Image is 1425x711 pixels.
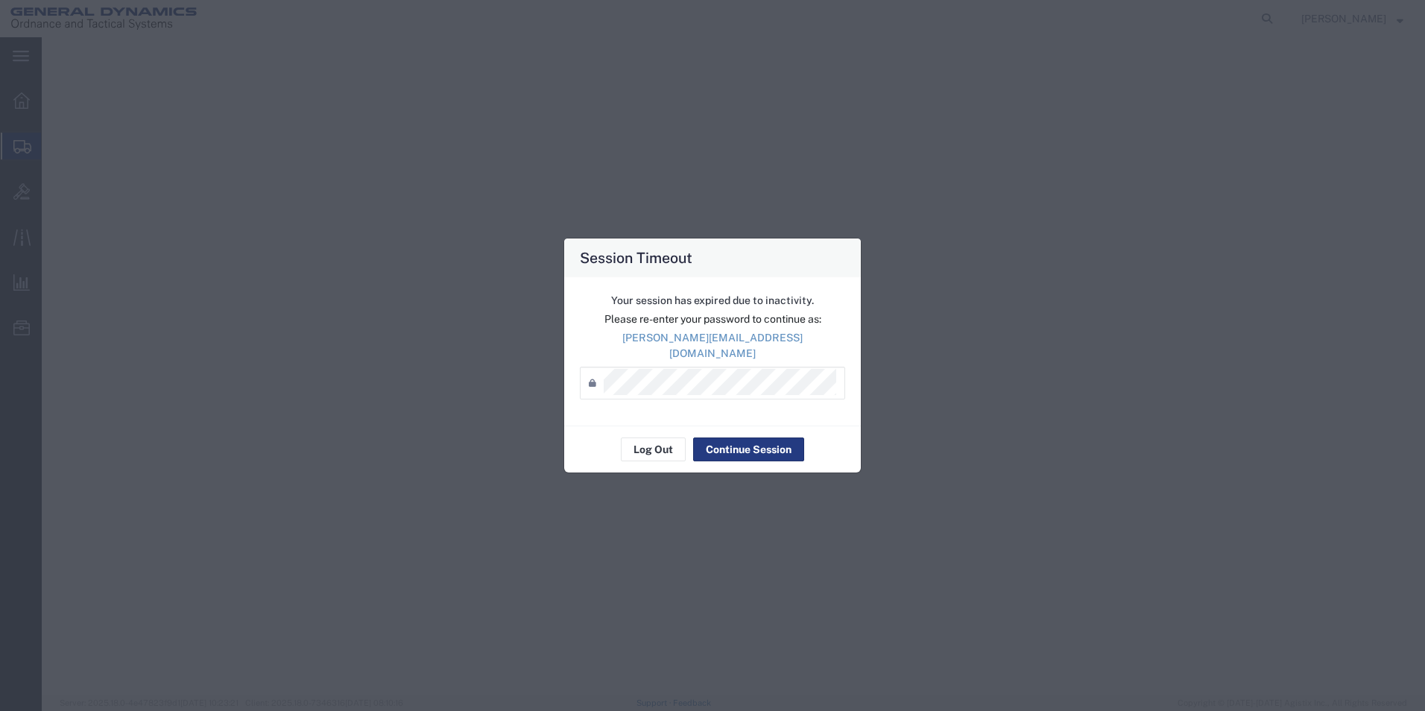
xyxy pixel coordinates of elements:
[580,293,845,309] p: Your session has expired due to inactivity.
[580,312,845,327] p: Please re-enter your password to continue as:
[621,437,686,461] button: Log Out
[580,330,845,361] p: [PERSON_NAME][EMAIL_ADDRESS][DOMAIN_NAME]
[580,247,692,268] h4: Session Timeout
[693,437,804,461] button: Continue Session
